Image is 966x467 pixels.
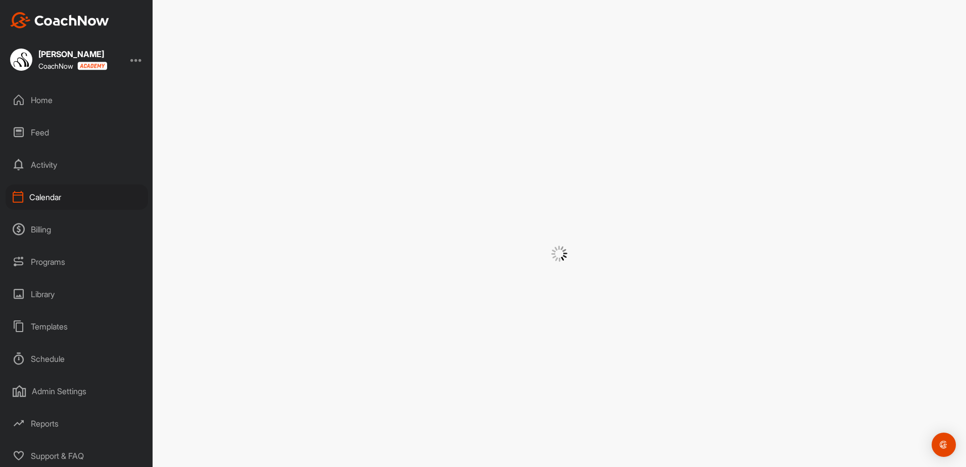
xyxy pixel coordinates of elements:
[6,314,148,339] div: Templates
[6,282,148,307] div: Library
[6,346,148,371] div: Schedule
[6,87,148,113] div: Home
[6,152,148,177] div: Activity
[6,379,148,404] div: Admin Settings
[551,246,567,262] img: G6gVgL6ErOh57ABN0eRmCEwV0I4iEi4d8EwaPGI0tHgoAbU4EAHFLEQAh+QQFCgALACwIAA4AGAASAAAEbHDJSesaOCdk+8xg...
[10,12,109,28] img: CoachNow
[932,433,956,457] div: Open Intercom Messenger
[10,49,32,71] img: square_c8b22097c993bcfd2b698d1eae06ee05.jpg
[38,50,107,58] div: [PERSON_NAME]
[6,184,148,210] div: Calendar
[77,62,107,70] img: CoachNow acadmey
[6,411,148,436] div: Reports
[38,62,107,70] div: CoachNow
[6,249,148,274] div: Programs
[6,217,148,242] div: Billing
[6,120,148,145] div: Feed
